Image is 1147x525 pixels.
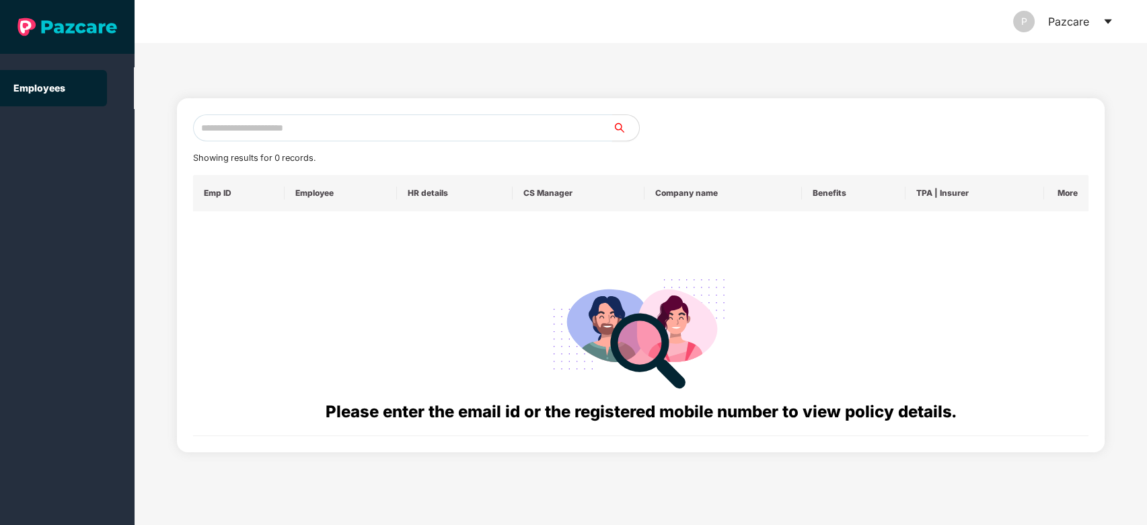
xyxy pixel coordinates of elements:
th: More [1044,175,1089,211]
span: caret-down [1103,16,1113,27]
button: search [612,114,640,141]
th: CS Manager [513,175,644,211]
span: Showing results for 0 records. [193,153,316,163]
th: Employee [285,175,397,211]
th: Benefits [802,175,905,211]
th: Emp ID [193,175,285,211]
span: P [1021,11,1027,32]
th: TPA | Insurer [905,175,1044,211]
img: svg+xml;base64,PHN2ZyB4bWxucz0iaHR0cDovL3d3dy53My5vcmcvMjAwMC9zdmciIHdpZHRoPSIyODgiIGhlaWdodD0iMj... [544,262,737,399]
a: Employees [13,82,65,94]
th: Company name [644,175,802,211]
span: Please enter the email id or the registered mobile number to view policy details. [326,402,956,421]
span: search [612,123,639,133]
th: HR details [397,175,513,211]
